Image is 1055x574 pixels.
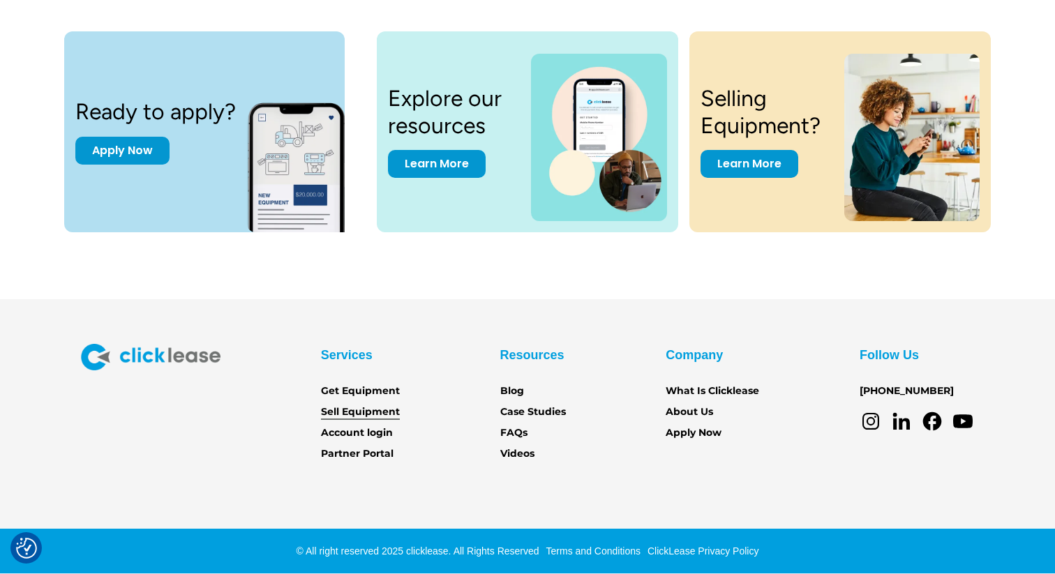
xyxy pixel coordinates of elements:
[321,446,394,462] a: Partner Portal
[543,545,641,557] a: Terms and Conditions
[247,87,370,232] img: New equipment quote on the screen of a smart phone
[500,425,527,441] a: FAQs
[321,405,400,420] a: Sell Equipment
[666,344,723,366] div: Company
[500,446,534,462] a: Videos
[666,425,721,441] a: Apply Now
[75,98,236,125] h3: Ready to apply?
[666,384,759,399] a: What Is Clicklease
[81,344,220,370] img: Clicklease logo
[860,384,954,399] a: [PHONE_NUMBER]
[388,85,514,139] h3: Explore our resources
[500,405,566,420] a: Case Studies
[16,538,37,559] button: Consent Preferences
[297,544,539,558] div: © All right reserved 2025 clicklease. All Rights Reserved
[531,54,667,221] img: a photo of a man on a laptop and a cell phone
[500,384,524,399] a: Blog
[388,150,486,178] a: Learn More
[321,425,393,441] a: Account login
[644,545,759,557] a: ClickLease Privacy Policy
[75,137,170,165] a: Apply Now
[16,538,37,559] img: Revisit consent button
[666,405,713,420] a: About Us
[701,85,828,139] h3: Selling Equipment?
[844,54,980,221] img: a woman sitting on a stool looking at her cell phone
[321,384,400,399] a: Get Equipment
[500,344,564,366] div: Resources
[701,150,798,178] a: Learn More
[321,344,373,366] div: Services
[860,344,919,366] div: Follow Us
